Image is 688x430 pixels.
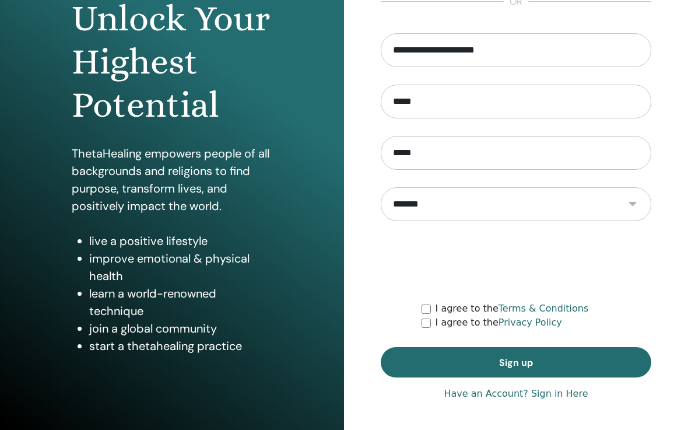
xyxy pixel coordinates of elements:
li: improve emotional & physical health [89,250,272,285]
li: join a global community [89,320,272,337]
li: live a positive lifestyle [89,232,272,250]
a: Privacy Policy [499,317,562,328]
label: I agree to the [436,302,589,316]
iframe: reCAPTCHA [427,239,605,284]
a: Have an Account? Sign in Here [444,387,588,401]
li: start a thetahealing practice [89,337,272,355]
li: learn a world-renowned technique [89,285,272,320]
label: I agree to the [436,316,562,330]
p: ThetaHealing empowers people of all backgrounds and religions to find purpose, transform lives, a... [72,145,272,215]
a: Terms & Conditions [499,303,588,314]
span: Sign up [499,356,533,369]
button: Sign up [381,347,651,377]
